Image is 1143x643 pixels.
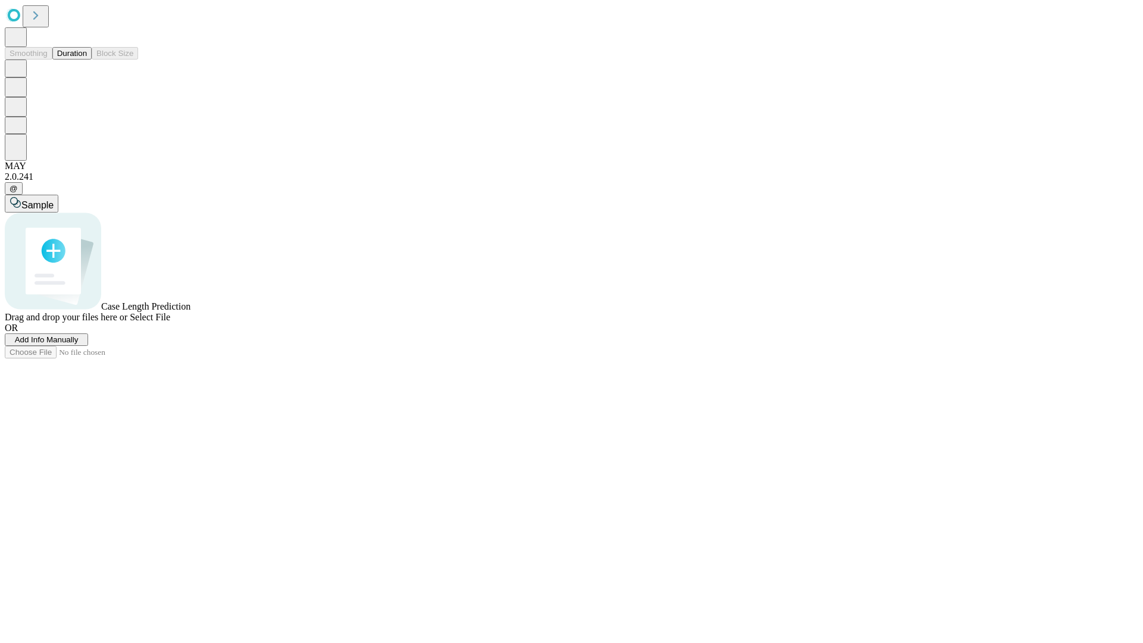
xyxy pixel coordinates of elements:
[5,323,18,333] span: OR
[5,47,52,60] button: Smoothing
[5,333,88,346] button: Add Info Manually
[5,312,127,322] span: Drag and drop your files here or
[21,200,54,210] span: Sample
[101,301,190,311] span: Case Length Prediction
[130,312,170,322] span: Select File
[5,171,1138,182] div: 2.0.241
[5,195,58,213] button: Sample
[5,182,23,195] button: @
[10,184,18,193] span: @
[5,161,1138,171] div: MAY
[92,47,138,60] button: Block Size
[15,335,79,344] span: Add Info Manually
[52,47,92,60] button: Duration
